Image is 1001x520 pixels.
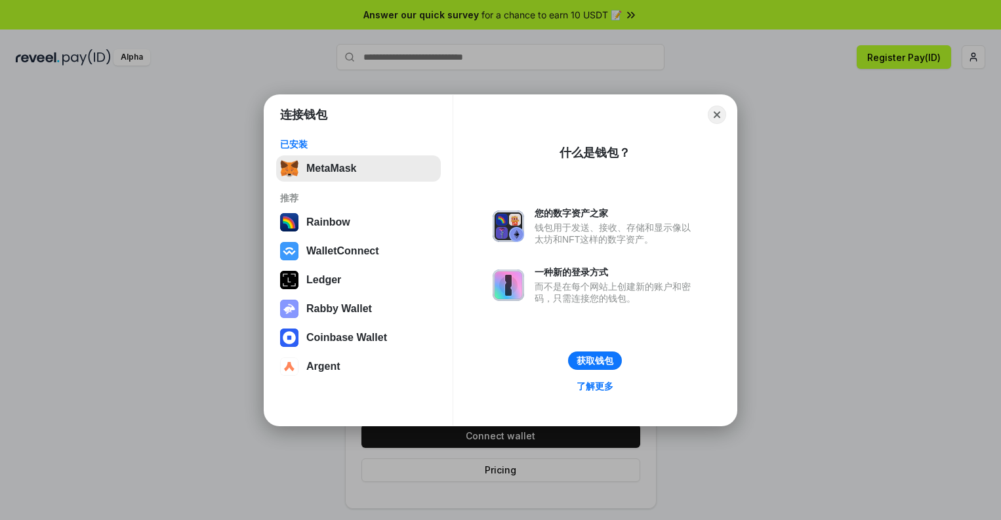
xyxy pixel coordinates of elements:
button: Rainbow [276,209,441,235]
img: svg+xml,%3Csvg%20width%3D%22120%22%20height%3D%22120%22%20viewBox%3D%220%200%20120%20120%22%20fil... [280,213,298,231]
a: 了解更多 [569,378,621,395]
div: 而不是在每个网站上创建新的账户和密码，只需连接您的钱包。 [535,281,697,304]
h1: 连接钱包 [280,107,327,123]
div: 一种新的登录方式 [535,266,697,278]
img: svg+xml,%3Csvg%20width%3D%2228%22%20height%3D%2228%22%20viewBox%3D%220%200%2028%2028%22%20fill%3D... [280,357,298,376]
img: svg+xml,%3Csvg%20xmlns%3D%22http%3A%2F%2Fwww.w3.org%2F2000%2Fsvg%22%20fill%3D%22none%22%20viewBox... [280,300,298,318]
button: 获取钱包 [568,351,622,370]
button: WalletConnect [276,238,441,264]
div: Coinbase Wallet [306,332,387,344]
img: svg+xml,%3Csvg%20fill%3D%22none%22%20height%3D%2233%22%20viewBox%3D%220%200%2035%2033%22%20width%... [280,159,298,178]
div: 已安装 [280,138,437,150]
div: WalletConnect [306,245,379,257]
img: svg+xml,%3Csvg%20width%3D%2228%22%20height%3D%2228%22%20viewBox%3D%220%200%2028%2028%22%20fill%3D... [280,329,298,347]
button: Ledger [276,267,441,293]
img: svg+xml,%3Csvg%20xmlns%3D%22http%3A%2F%2Fwww.w3.org%2F2000%2Fsvg%22%20fill%3D%22none%22%20viewBox... [493,210,524,242]
div: Ledger [306,274,341,286]
div: Argent [306,361,340,372]
button: Coinbase Wallet [276,325,441,351]
img: svg+xml,%3Csvg%20width%3D%2228%22%20height%3D%2228%22%20viewBox%3D%220%200%2028%2028%22%20fill%3D... [280,242,298,260]
button: Argent [276,353,441,380]
button: Rabby Wallet [276,296,441,322]
button: Close [708,106,726,124]
img: svg+xml,%3Csvg%20xmlns%3D%22http%3A%2F%2Fwww.w3.org%2F2000%2Fsvg%22%20fill%3D%22none%22%20viewBox... [493,270,524,301]
div: 您的数字资产之家 [535,207,697,219]
div: Rabby Wallet [306,303,372,315]
div: Rainbow [306,216,350,228]
div: 推荐 [280,192,437,204]
div: 了解更多 [577,380,613,392]
button: MetaMask [276,155,441,182]
div: MetaMask [306,163,356,174]
img: svg+xml,%3Csvg%20xmlns%3D%22http%3A%2F%2Fwww.w3.org%2F2000%2Fsvg%22%20width%3D%2228%22%20height%3... [280,271,298,289]
div: 什么是钱包？ [560,145,630,161]
div: 钱包用于发送、接收、存储和显示像以太坊和NFT这样的数字资产。 [535,222,697,245]
div: 获取钱包 [577,355,613,367]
